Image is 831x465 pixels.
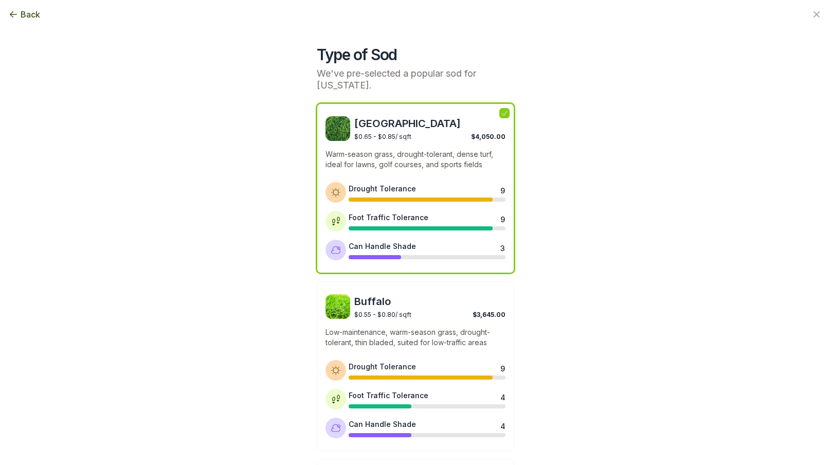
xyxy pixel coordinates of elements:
[500,363,504,371] div: 9
[331,423,341,433] img: Shade tolerance icon
[500,392,504,400] div: 4
[349,241,416,252] div: Can Handle Shade
[326,116,350,141] img: Bermuda sod image
[354,116,505,131] span: [GEOGRAPHIC_DATA]
[471,133,505,140] span: $4,050.00
[326,294,350,319] img: Buffalo sod image
[317,68,514,91] p: We've pre-selected a popular sod for [US_STATE].
[8,8,40,21] button: Back
[326,327,505,348] p: Low-maintenance, warm-season grass, drought-tolerant, thin bladed, suited for low-traffic areas
[354,311,411,318] span: $0.55 - $0.80 / sqft
[331,216,341,226] img: Foot traffic tolerance icon
[326,149,505,170] p: Warm-season grass, drought-tolerant, dense turf, ideal for lawns, golf courses, and sports fields
[331,394,341,404] img: Foot traffic tolerance icon
[349,183,416,194] div: Drought Tolerance
[354,294,505,309] span: Buffalo
[349,212,428,223] div: Foot Traffic Tolerance
[331,187,341,198] img: Drought tolerance icon
[500,185,504,193] div: 9
[21,8,40,21] span: Back
[349,390,428,401] div: Foot Traffic Tolerance
[331,245,341,255] img: Shade tolerance icon
[349,361,416,372] div: Drought Tolerance
[331,365,341,375] img: Drought tolerance icon
[473,311,505,318] span: $3,645.00
[500,214,504,222] div: 9
[500,421,504,429] div: 4
[349,419,416,430] div: Can Handle Shade
[354,133,411,140] span: $0.65 - $0.85 / sqft
[317,45,514,64] h2: Type of Sod
[500,243,504,251] div: 3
